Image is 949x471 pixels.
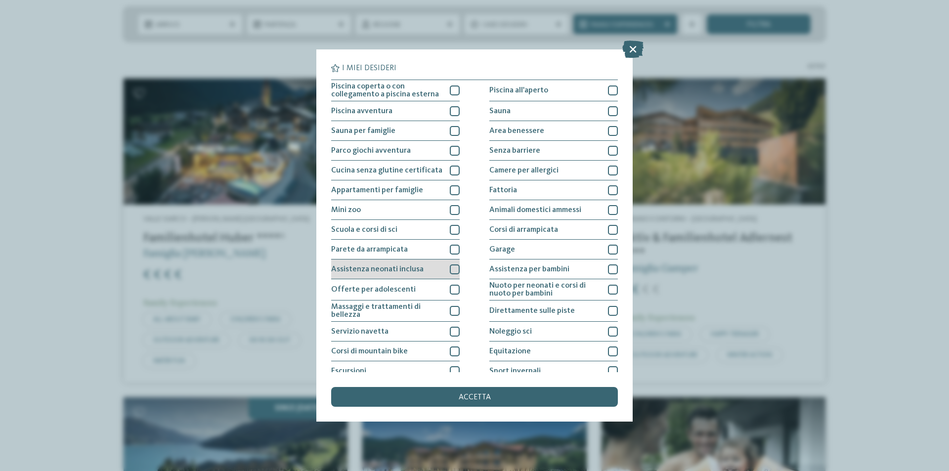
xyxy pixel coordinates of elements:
[489,147,540,155] span: Senza barriere
[489,186,517,194] span: Fattoria
[489,206,581,214] span: Animali domestici ammessi
[489,127,544,135] span: Area benessere
[489,307,575,315] span: Direttamente sulle piste
[331,83,442,98] span: Piscina coperta o con collegamento a piscina esterna
[489,246,515,254] span: Garage
[489,86,548,94] span: Piscina all'aperto
[331,303,442,319] span: Massaggi e trattamenti di bellezza
[489,367,541,375] span: Sport invernali
[489,328,532,336] span: Noleggio sci
[489,167,559,174] span: Camere per allergici
[489,282,601,298] span: Nuoto per neonati e corsi di nuoto per bambini
[331,286,416,294] span: Offerte per adolescenti
[331,226,397,234] span: Scuola e corsi di sci
[489,347,531,355] span: Equitazione
[331,127,395,135] span: Sauna per famiglie
[331,328,388,336] span: Servizio navetta
[331,367,366,375] span: Escursioni
[459,393,491,401] span: accetta
[331,265,424,273] span: Assistenza neonati inclusa
[331,167,442,174] span: Cucina senza glutine certificata
[489,226,558,234] span: Corsi di arrampicata
[331,206,361,214] span: Mini zoo
[331,347,408,355] span: Corsi di mountain bike
[331,147,411,155] span: Parco giochi avventura
[331,186,423,194] span: Appartamenti per famiglie
[331,107,392,115] span: Piscina avventura
[489,265,569,273] span: Assistenza per bambini
[489,107,511,115] span: Sauna
[331,246,408,254] span: Parete da arrampicata
[342,64,396,72] span: I miei desideri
